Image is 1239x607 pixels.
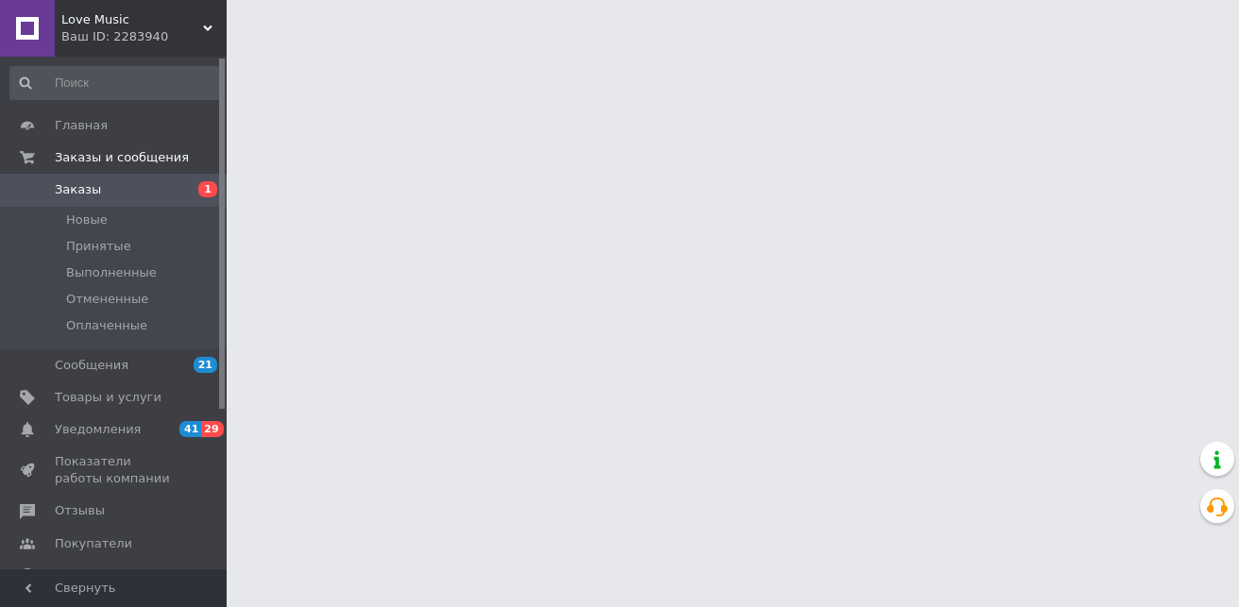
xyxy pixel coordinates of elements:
[55,453,175,487] span: Показатели работы компании
[55,502,105,519] span: Отзывы
[55,181,101,198] span: Заказы
[55,149,189,166] span: Заказы и сообщения
[194,357,217,373] span: 21
[66,291,148,308] span: Отмененные
[66,238,131,255] span: Принятые
[61,28,227,45] div: Ваш ID: 2283940
[201,421,223,437] span: 29
[66,264,157,281] span: Выполненные
[198,181,217,197] span: 1
[55,421,141,438] span: Уведомления
[66,317,147,334] span: Оплаченные
[61,11,203,28] span: Love Music
[55,117,108,134] span: Главная
[179,421,201,437] span: 41
[9,66,223,100] input: Поиск
[55,357,128,374] span: Сообщения
[55,567,157,584] span: Каталог ProSale
[66,211,108,228] span: Новые
[55,535,132,552] span: Покупатели
[55,389,161,406] span: Товары и услуги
